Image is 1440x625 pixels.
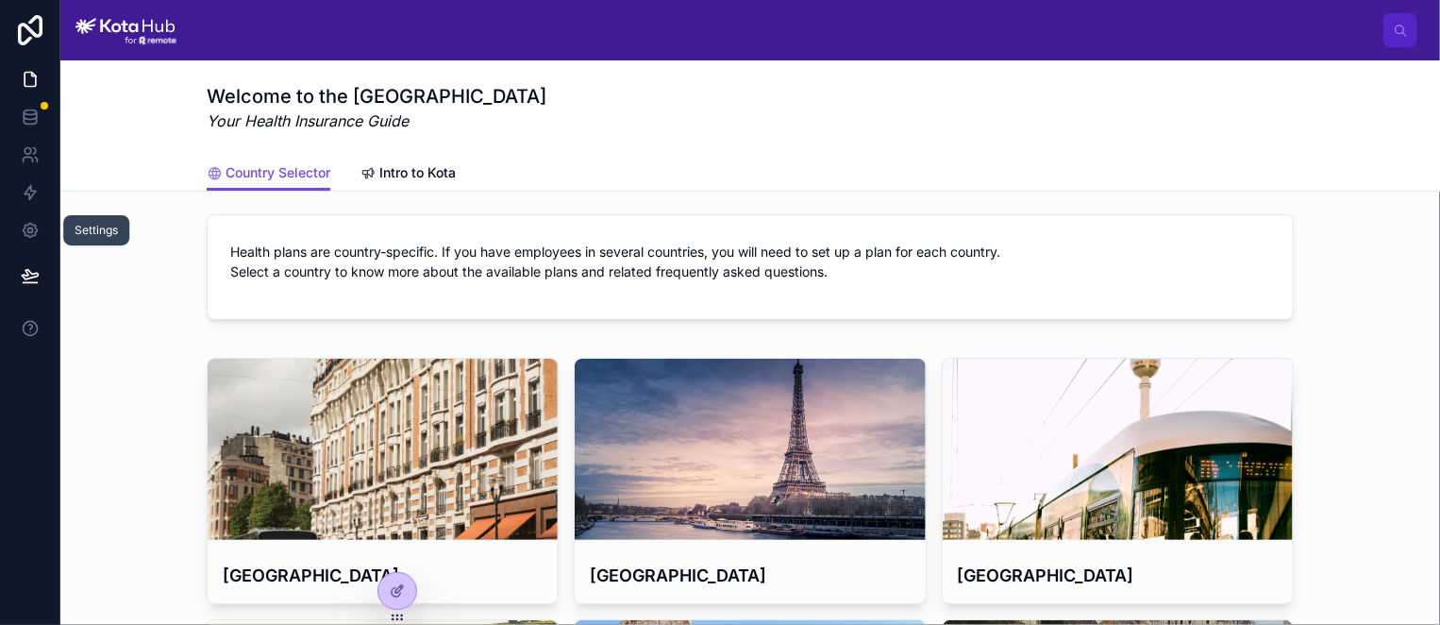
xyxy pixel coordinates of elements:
h4: [GEOGRAPHIC_DATA] [223,563,543,588]
h1: Welcome to the [GEOGRAPHIC_DATA] [207,83,546,110]
img: App logo [75,15,176,45]
div: tom-cochereau-9Vic0-7-S2o-unsplash.jpg [208,359,558,540]
p: Health plans are country-specific. If you have employees in several countries, you will need to s... [230,242,1270,281]
a: [GEOGRAPHIC_DATA] [574,358,926,604]
div: Settings [75,223,118,238]
a: Intro to Kota [360,156,456,194]
h4: [GEOGRAPHIC_DATA] [958,563,1278,588]
h4: [GEOGRAPHIC_DATA] [590,563,910,588]
em: Your Health Insurance Guide [207,110,546,132]
div: scrollable content [192,26,1383,34]
div: julia-joppien-sPPIyVH1DHk-unsplash.jpg [943,359,1293,540]
div: chris-karidis-nnzkZNYWHaU-unsplash.jpg [575,359,925,540]
a: [GEOGRAPHIC_DATA] [942,358,1294,604]
span: Country Selector [226,163,330,182]
span: Intro to Kota [379,163,456,182]
a: Country Selector [207,156,330,192]
a: [GEOGRAPHIC_DATA] [207,358,559,604]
